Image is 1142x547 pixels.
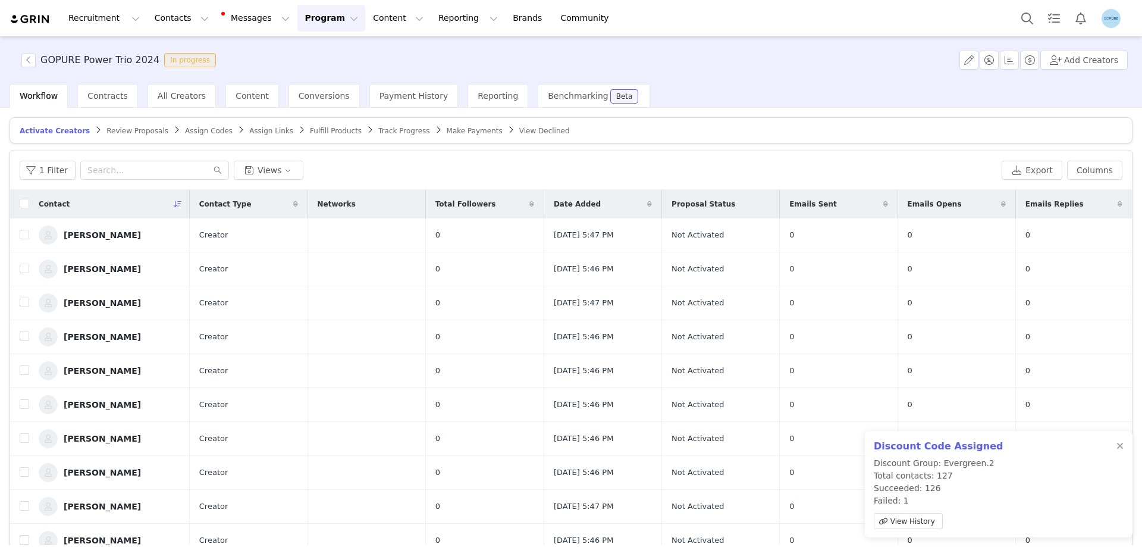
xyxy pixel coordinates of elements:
[199,331,228,343] span: Creator
[39,226,180,245] a: [PERSON_NAME]
[236,91,269,101] span: Content
[874,513,943,529] a: View History
[435,229,440,241] span: 0
[554,229,613,241] span: [DATE] 5:47 PM
[39,463,58,482] img: 0f5a4cb7-f97d-438b-bcde-38201fdce79a--s.jpg
[199,263,228,275] span: Creator
[672,365,724,377] span: Not Activated
[39,361,180,380] a: [PERSON_NAME]
[789,263,794,275] span: 0
[435,467,440,479] span: 0
[40,53,159,67] h3: GOPURE Power Trio 2024
[672,229,724,241] span: Not Activated
[39,293,58,312] img: 6957e10a-eefc-4119-a720-21bb11e9e23b--s.jpg
[64,536,141,545] div: [PERSON_NAME]
[61,5,147,32] button: Recruitment
[908,535,912,546] span: 0
[199,365,228,377] span: Creator
[1102,9,1121,28] img: 6480d7a5-50c8-4045-ac5d-22a5aead743a.png
[554,399,613,411] span: [DATE] 5:46 PM
[789,535,794,546] span: 0
[39,429,58,448] img: 1392e909-849d-4094-851a-91f8e66aa761--s.jpg
[554,467,613,479] span: [DATE] 5:46 PM
[435,331,440,343] span: 0
[20,91,58,101] span: Workflow
[39,260,180,279] a: [PERSON_NAME]
[548,91,608,101] span: Benchmarking
[199,467,228,479] span: Creator
[39,497,58,516] img: placeholder-contacts.jpeg
[908,199,962,210] span: Emails Opens
[379,91,448,101] span: Payment History
[554,263,613,275] span: [DATE] 5:46 PM
[554,535,613,546] span: [DATE] 5:46 PM
[554,199,601,210] span: Date Added
[789,229,794,241] span: 0
[199,297,228,309] span: Creator
[874,439,1003,454] h2: Discount Code Assigned
[199,229,228,241] span: Creator
[554,365,613,377] span: [DATE] 5:46 PM
[64,366,141,376] div: [PERSON_NAME]
[234,161,303,180] button: Views
[199,433,228,445] span: Creator
[299,91,350,101] span: Conversions
[908,297,912,309] span: 0
[1040,51,1128,70] button: Add Creators
[1025,199,1084,210] span: Emails Replies
[310,127,362,135] span: Fulfill Products
[148,5,216,32] button: Contacts
[64,332,141,342] div: [PERSON_NAME]
[672,399,724,411] span: Not Activated
[64,230,141,240] div: [PERSON_NAME]
[519,127,570,135] span: View Declined
[214,166,222,174] i: icon: search
[554,297,613,309] span: [DATE] 5:47 PM
[908,331,912,343] span: 0
[672,433,724,445] span: Not Activated
[672,263,724,275] span: Not Activated
[789,365,794,377] span: 0
[554,433,613,445] span: [DATE] 5:46 PM
[10,14,51,25] img: grin logo
[39,395,180,414] a: [PERSON_NAME]
[435,365,440,377] span: 0
[789,467,794,479] span: 0
[874,457,1003,534] p: Discount Group: Evergreen.2 Total contacts: 127 Succeeded: 126 Failed: 1
[164,53,216,67] span: In progress
[890,516,935,527] span: View History
[39,429,180,448] a: [PERSON_NAME]
[672,501,724,512] span: Not Activated
[378,127,429,135] span: Track Progress
[158,91,206,101] span: All Creators
[672,467,724,479] span: Not Activated
[616,93,633,100] div: Beta
[64,502,141,511] div: [PERSON_NAME]
[199,535,228,546] span: Creator
[64,264,141,274] div: [PERSON_NAME]
[435,263,440,275] span: 0
[39,395,58,414] img: 75948b06-97e6-4e8b-978a-525853f2b6fe--s.jpg
[87,91,128,101] span: Contracts
[435,501,440,512] span: 0
[908,263,912,275] span: 0
[672,331,724,343] span: Not Activated
[1041,5,1067,32] a: Tasks
[672,199,735,210] span: Proposal Status
[908,399,912,411] span: 0
[20,127,90,135] span: Activate Creators
[789,433,794,445] span: 0
[39,463,180,482] a: [PERSON_NAME]
[554,331,613,343] span: [DATE] 5:46 PM
[1068,5,1094,32] button: Notifications
[64,400,141,410] div: [PERSON_NAME]
[789,501,794,512] span: 0
[20,161,76,180] button: 1 Filter
[672,535,724,546] span: Not Activated
[185,127,233,135] span: Assign Codes
[506,5,553,32] a: Brands
[217,5,297,32] button: Messages
[39,327,180,346] a: [PERSON_NAME]
[318,199,356,210] span: Networks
